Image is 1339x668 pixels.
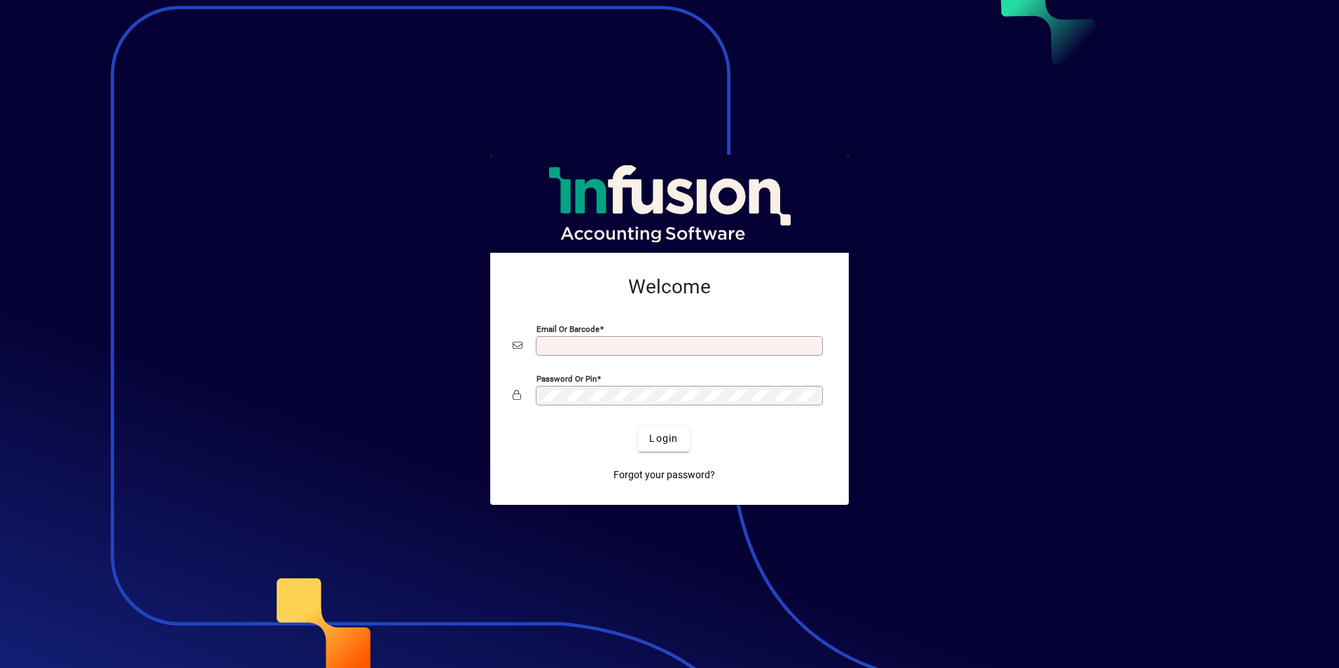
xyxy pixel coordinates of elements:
mat-label: Email or Barcode [536,323,599,333]
span: Login [649,431,678,446]
a: Forgot your password? [608,463,721,488]
span: Forgot your password? [613,468,715,482]
mat-label: Password or Pin [536,373,597,383]
h2: Welcome [513,275,826,299]
button: Login [638,426,689,452]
